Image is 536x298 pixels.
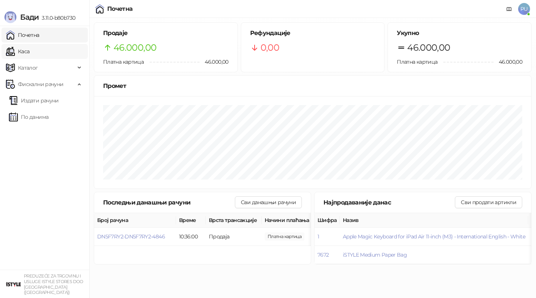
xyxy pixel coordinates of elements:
[24,273,83,295] small: PREDUZEĆE ZA TRGOVINU I USLUGE ISTYLE STORES DOO [GEOGRAPHIC_DATA] ([GEOGRAPHIC_DATA])
[250,29,376,38] h5: Рефундације
[494,58,522,66] span: 46.000,00
[39,15,75,21] span: 3.11.0-b80b730
[4,11,16,23] img: Logo
[407,41,450,55] span: 46.000,00
[176,228,206,246] td: 10:36:00
[6,44,29,59] a: Каса
[261,41,279,55] span: 0,00
[9,93,59,108] a: Издати рачуни
[114,41,156,55] span: 46.000,00
[97,233,165,240] button: DN5F7RY2-DN5F7RY2-4846
[6,277,21,292] img: 64x64-companyLogo-77b92cf4-9946-4f36-9751-bf7bb5fd2c7d.png
[265,232,304,241] span: 46.000,00
[94,213,176,228] th: Број рачуна
[176,213,206,228] th: Време
[6,28,39,42] a: Почетна
[455,196,522,208] button: Сви продати артикли
[103,198,235,207] div: Последњи данашњи рачуни
[20,13,39,22] span: Бади
[340,213,528,228] th: Назив
[200,58,228,66] span: 46.000,00
[103,81,522,91] div: Промет
[18,60,38,75] span: Каталог
[107,6,133,12] div: Почетна
[103,29,229,38] h5: Продаје
[318,251,329,258] button: 7672
[235,196,302,208] button: Сви данашњи рачуни
[318,233,319,240] button: 1
[206,213,262,228] th: Врста трансакције
[518,3,530,15] span: PU
[343,233,525,240] button: Apple Magic Keyboard for iPad Air 11-inch (M3) - International English - White
[262,213,336,228] th: Начини плаћања
[397,29,522,38] h5: Укупно
[9,110,48,124] a: По данима
[323,198,455,207] div: Најпродаваније данас
[503,3,515,15] a: Документација
[315,213,340,228] th: Шифра
[343,251,407,258] button: iSTYLE Medium Paper Bag
[397,58,437,65] span: Платна картица
[18,77,63,92] span: Фискални рачуни
[103,58,144,65] span: Платна картица
[206,228,262,246] td: Продаја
